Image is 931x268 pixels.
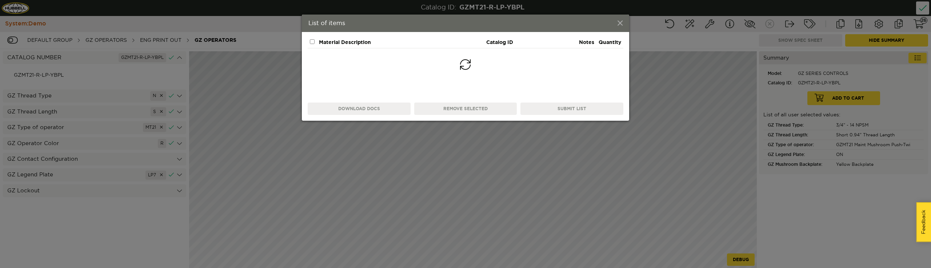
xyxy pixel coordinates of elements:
[577,38,596,48] th: Notes
[596,38,623,48] th: Quantity
[317,38,484,48] th: Material Description
[484,38,577,48] th: Catalog ID
[302,15,629,32] div: List of items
